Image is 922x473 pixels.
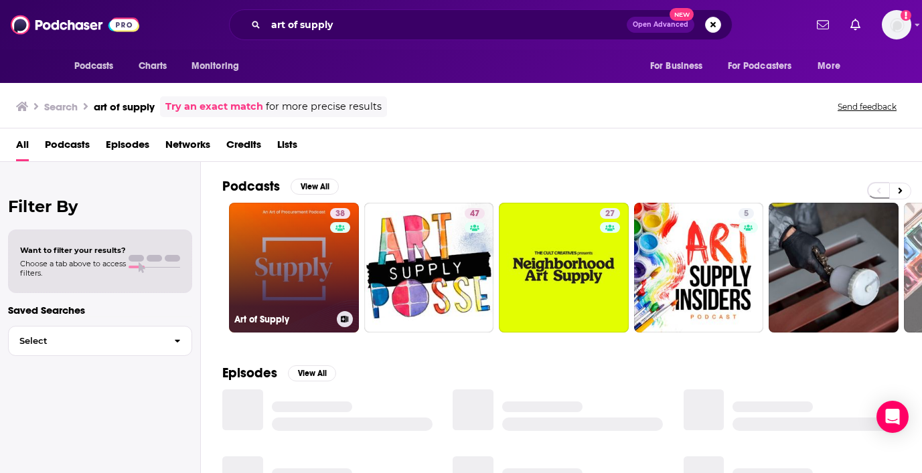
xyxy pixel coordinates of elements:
h2: Filter By [8,197,192,216]
p: Saved Searches [8,304,192,316]
button: open menu [719,54,812,79]
button: open menu [182,54,256,79]
a: Episodes [106,134,149,161]
img: User Profile [882,10,911,39]
h2: Episodes [222,365,277,381]
svg: Add a profile image [901,10,911,21]
a: EpisodesView All [222,365,336,381]
span: Charts [139,57,167,76]
a: 27 [499,203,629,333]
a: 47 [465,208,485,219]
button: Send feedback [834,101,901,112]
button: Select [8,326,192,356]
button: View All [288,365,336,381]
h2: Podcasts [222,178,280,195]
a: 47 [364,203,494,333]
a: 38Art of Supply [229,203,359,333]
a: Show notifications dropdown [812,13,834,36]
span: Open Advanced [633,21,688,28]
span: Podcasts [74,57,114,76]
img: Podchaser - Follow, Share and Rate Podcasts [11,12,139,37]
a: 5 [634,203,764,333]
span: New [670,8,694,21]
h3: Search [44,100,78,113]
a: Lists [277,134,297,161]
a: PodcastsView All [222,178,339,195]
button: open menu [641,54,720,79]
span: Select [9,337,163,345]
button: open menu [808,54,857,79]
span: More [818,57,840,76]
a: All [16,134,29,161]
a: Charts [130,54,175,79]
span: Logged in as addi44 [882,10,911,39]
a: 38 [330,208,350,219]
div: Open Intercom Messenger [876,401,909,433]
span: For Podcasters [728,57,792,76]
span: 47 [470,207,479,221]
a: Podcasts [45,134,90,161]
a: Networks [165,134,210,161]
span: for more precise results [266,99,382,114]
span: Choose a tab above to access filters. [20,259,126,278]
button: open menu [65,54,131,79]
input: Search podcasts, credits, & more... [266,14,627,35]
a: Try an exact match [165,99,263,114]
span: Monitoring [191,57,239,76]
a: 5 [739,208,754,219]
h3: art of supply [94,100,155,113]
a: 27 [600,208,620,219]
button: Open AdvancedNew [627,17,694,33]
button: Show profile menu [882,10,911,39]
span: For Business [650,57,703,76]
button: View All [291,179,339,195]
a: Credits [226,134,261,161]
a: Show notifications dropdown [845,13,866,36]
div: Search podcasts, credits, & more... [229,9,733,40]
span: 5 [744,207,749,221]
h3: Art of Supply [234,314,331,325]
span: Want to filter your results? [20,246,126,255]
span: 38 [335,207,345,221]
span: 27 [605,207,615,221]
